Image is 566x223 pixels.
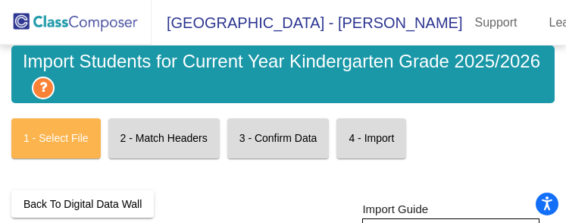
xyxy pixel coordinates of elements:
a: Support [462,11,529,35]
mat-card: 1 - Select File [11,118,101,159]
mat-card: 2 - Match Headers [108,118,220,159]
span: Import Students for Current Year Kindergarten Grade 2025/2026 [11,46,555,103]
span: Import Guide [362,203,428,215]
span: [GEOGRAPHIC_DATA] - [PERSON_NAME] [152,11,462,35]
span: Back To Digital Data Wall [23,198,142,210]
mat-card: 3 - Confirm Data [227,118,330,159]
button: Back To Digital Data Wall [11,190,154,218]
mat-card: 4 - Import [336,118,406,159]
